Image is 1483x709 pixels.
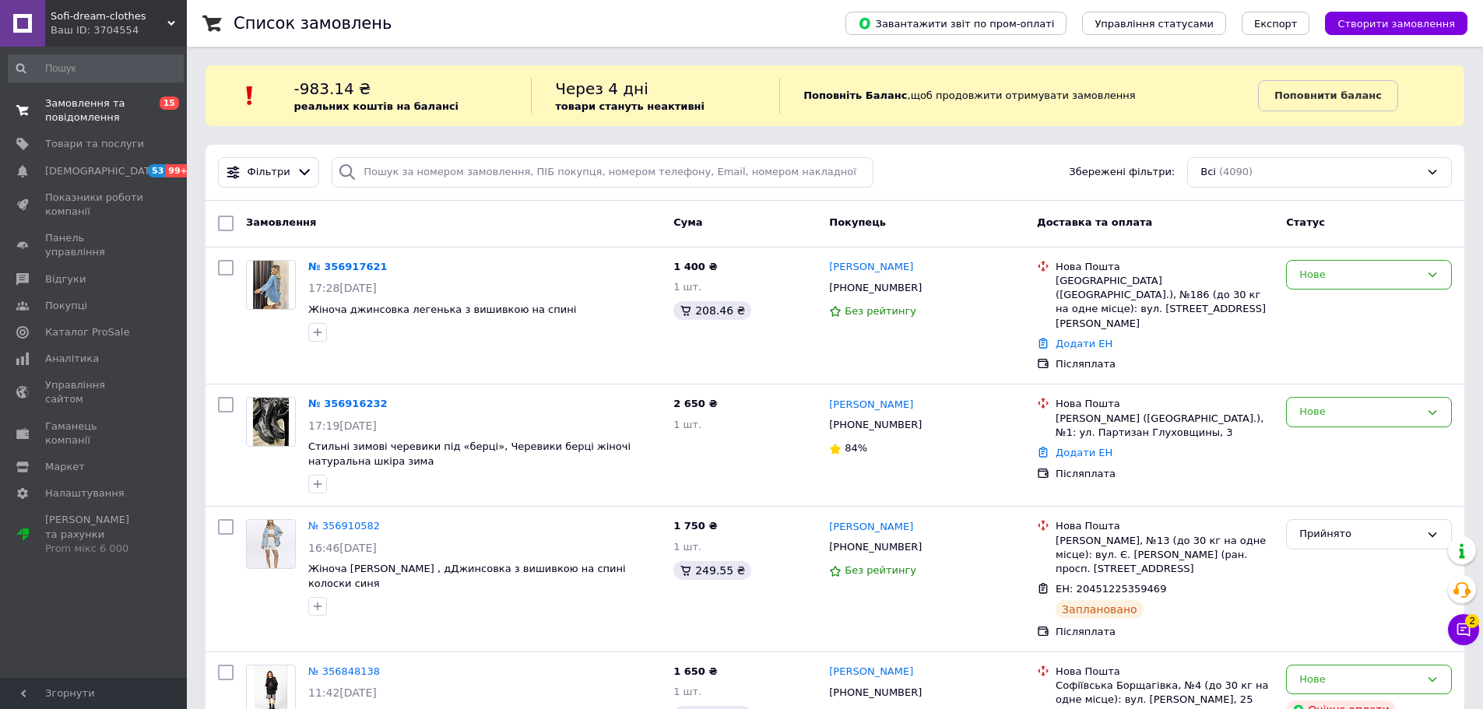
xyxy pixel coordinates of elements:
span: Управління сайтом [45,378,144,406]
button: Управління статусами [1082,12,1226,35]
b: Поповніть Баланс [803,90,907,101]
span: Показники роботи компанії [45,191,144,219]
div: Нове [1299,267,1420,283]
div: Післяплата [1056,625,1274,639]
span: Аналітика [45,352,99,366]
span: Експорт [1254,18,1298,30]
span: Товари та послуги [45,137,144,151]
a: Додати ЕН [1056,338,1112,349]
div: , щоб продовжити отримувати замовлення [779,78,1258,114]
span: 11:42[DATE] [308,686,377,699]
h1: Список замовлень [234,14,392,33]
span: Управління статусами [1095,18,1214,30]
span: Всі [1200,165,1216,180]
span: 99+ [166,164,192,177]
a: Додати ЕН [1056,447,1112,458]
span: Без рейтингу [845,564,916,576]
span: 16:46[DATE] [308,542,377,554]
span: [DEMOGRAPHIC_DATA] [45,164,160,178]
span: Маркет [45,460,85,474]
img: Фото товару [253,261,290,309]
span: Cума [673,216,702,228]
div: [PERSON_NAME] ([GEOGRAPHIC_DATA].), №1: ул. Партизан Глуховщины, 3 [1056,412,1274,440]
a: Стильні зимові черевики під «берці», Черевики берці жіночі натуральна шкіра зима [308,440,631,467]
input: Пошук [8,54,184,82]
span: 1 шт. [673,419,701,430]
div: Нова Пошта [1056,260,1274,274]
span: Фільтри [248,165,290,180]
span: 1 750 ₴ [673,520,717,532]
b: Поповнити баланс [1274,90,1382,101]
span: 2 650 ₴ [673,398,717,409]
a: Створити замовлення [1309,17,1467,29]
div: 208.46 ₴ [673,301,751,320]
span: 1 шт. [673,686,701,697]
span: 1 шт. [673,281,701,293]
span: ЕН: 20451225359469 [1056,583,1166,595]
a: № 356848138 [308,665,380,677]
a: Жіноча джинсовка легенька з вишивкою на спині [308,304,576,315]
span: Без рейтингу [845,305,916,317]
a: Поповнити баланс [1258,80,1398,111]
b: реальних коштів на балансі [294,100,459,112]
input: Пошук за номером замовлення, ПІБ покупця, номером телефону, Email, номером накладної [332,157,873,188]
button: Завантажити звіт по пром-оплаті [845,12,1067,35]
div: Софіївська Борщагівка, №4 (до 30 кг на одне місце): вул. [PERSON_NAME], 25 [1056,679,1274,707]
div: Заплановано [1056,600,1144,619]
button: Чат з покупцем2 [1448,614,1479,645]
button: Створити замовлення [1325,12,1467,35]
span: Замовлення [246,216,316,228]
span: 17:19[DATE] [308,419,377,432]
span: Налаштування [45,486,125,500]
div: Нове [1299,404,1420,420]
div: Нова Пошта [1056,397,1274,411]
span: Sofi-dream-clothes [51,9,167,23]
div: Нова Пошта [1056,665,1274,679]
span: (4090) [1219,166,1253,177]
span: 15 [160,97,179,110]
a: Фото товару [246,519,296,569]
div: [GEOGRAPHIC_DATA] ([GEOGRAPHIC_DATA].), №186 (до 30 кг на одне місце): вул. [STREET_ADDRESS][PERS... [1056,274,1274,331]
span: Каталог ProSale [45,325,129,339]
span: 17:28[DATE] [308,282,377,294]
span: Збережені фільтри: [1069,165,1175,180]
div: [PHONE_NUMBER] [826,683,925,703]
span: Доставка та оплата [1037,216,1152,228]
span: 1 400 ₴ [673,261,717,272]
div: [PHONE_NUMBER] [826,415,925,435]
span: Завантажити звіт по пром-оплаті [858,16,1054,30]
span: Замовлення та повідомлення [45,97,144,125]
div: Ваш ID: 3704554 [51,23,187,37]
a: № 356916232 [308,398,388,409]
span: -983.14 ₴ [294,79,371,98]
span: Панель управління [45,231,144,259]
span: Через 4 дні [555,79,648,98]
div: Нова Пошта [1056,519,1274,533]
span: 1 шт. [673,541,701,553]
a: Жіноча [PERSON_NAME] , дДжинсовка з вишивкою на спині колоски синя [308,563,626,589]
span: [PERSON_NAME] та рахунки [45,513,144,556]
button: Експорт [1242,12,1310,35]
b: товари стануть неактивні [555,100,705,112]
span: 84% [845,442,867,454]
img: Фото товару [247,520,295,568]
span: Гаманець компанії [45,419,144,448]
span: Статус [1286,216,1325,228]
div: Післяплата [1056,467,1274,481]
a: Фото товару [246,397,296,447]
a: [PERSON_NAME] [829,665,913,679]
span: 53 [148,164,166,177]
div: [PHONE_NUMBER] [826,537,925,557]
img: :exclamation: [238,84,262,107]
a: [PERSON_NAME] [829,260,913,275]
a: [PERSON_NAME] [829,520,913,535]
div: Прийнято [1299,526,1420,542]
div: Prom мікс 6 000 [45,542,144,556]
a: № 356917621 [308,261,388,272]
span: Створити замовлення [1337,18,1455,30]
div: [PHONE_NUMBER] [826,278,925,298]
div: Післяплата [1056,357,1274,371]
div: [PERSON_NAME], №13 (до 30 кг на одне місце): вул. Є. [PERSON_NAME] (ран. просп. [STREET_ADDRESS] [1056,534,1274,577]
span: Покупці [45,299,87,313]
